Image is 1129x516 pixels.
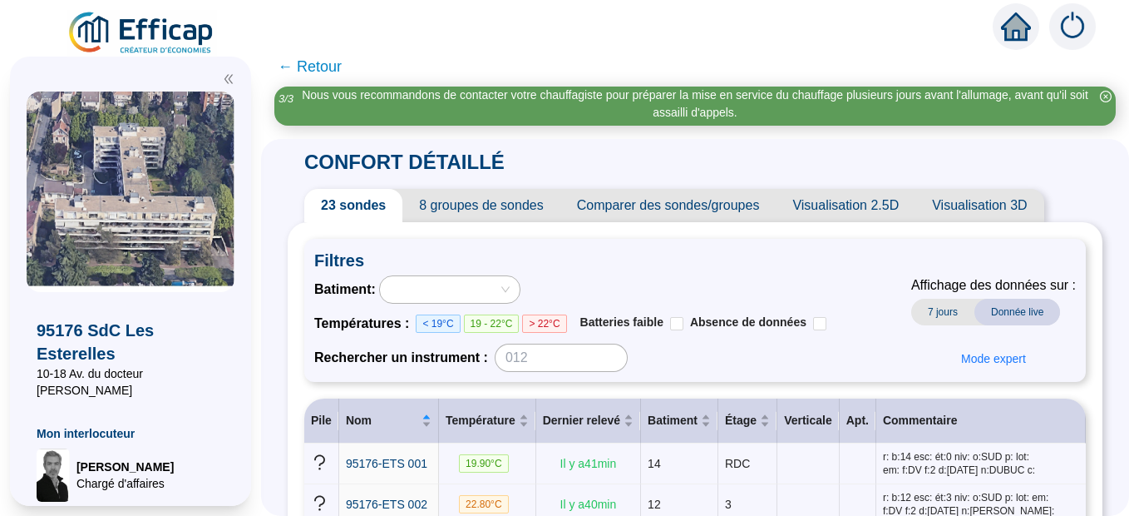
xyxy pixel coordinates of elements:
[974,299,1060,325] span: Donnée live
[76,459,174,475] span: [PERSON_NAME]
[459,495,509,514] span: 22.80 °C
[314,314,416,334] span: Températures :
[641,399,718,444] th: Batiment
[346,496,427,514] a: 95176-ETS 002
[304,189,402,222] span: 23 sondes
[346,457,427,470] span: 95176-ETS 001
[67,10,217,57] img: efficap energie logo
[915,189,1043,222] span: Visualisation 3D
[840,399,876,444] th: Apt.
[314,280,376,300] span: Batiment :
[690,315,806,329] span: Absence de données
[911,299,974,325] span: 7 jours
[495,344,628,372] input: 012
[580,315,663,329] span: Batteries faible
[279,92,293,105] i: 3 / 3
[339,399,439,444] th: Nom
[288,151,521,173] span: CONFORT DÉTAILLÉ
[648,412,698,429] span: Batiment
[37,365,224,399] span: 10-18 Av. du docteur [PERSON_NAME]
[311,494,328,512] span: question
[560,457,617,470] span: Il y a 41 min
[76,475,174,492] span: Chargé d'affaires
[346,498,427,511] span: 95176-ETS 002
[311,454,328,471] span: question
[725,412,757,429] span: Étage
[1001,12,1031,42] span: home
[416,315,460,333] span: < 19°C
[536,399,641,444] th: Dernier relevé
[464,315,520,333] span: 19 - 22°C
[37,425,224,442] span: Mon interlocuteur
[725,457,750,470] span: RDC
[1100,91,1112,102] span: close-circle
[346,455,427,473] a: 95176-ETS 001
[961,350,1026,368] span: Mode expert
[911,275,1076,295] span: Affichage des données sur :
[543,412,620,429] span: Dernier relevé
[522,315,566,333] span: > 22°C
[560,498,617,511] span: Il y a 40 min
[725,498,732,511] span: 3
[1049,3,1096,50] img: alerts
[314,249,1076,272] span: Filtres
[777,399,840,444] th: Verticale
[883,450,1079,477] span: r: b:14 esc: ét:0 niv: o:SUD p: lot: em: f:DV f:2 d:[DATE] n:DUBUC c:
[37,449,70,502] img: Chargé d'affaires
[37,319,224,365] span: 95176 SdC Les Esterelles
[648,498,661,511] span: 12
[301,87,1089,122] div: Nous vous recommandons de contacter votre chauffagiste pour préparer la mise en service du chauff...
[446,412,515,429] span: Température
[278,55,342,78] span: ← Retour
[560,189,776,222] span: Comparer des sondes/groupes
[718,399,777,444] th: Étage
[439,399,536,444] th: Température
[311,414,332,427] span: Pile
[402,189,560,222] span: 8 groupes de sondes
[346,412,418,429] span: Nom
[648,457,661,470] span: 14
[459,454,509,473] span: 19.90 °C
[948,345,1039,372] button: Mode expert
[223,73,234,85] span: double-left
[776,189,915,222] span: Visualisation 2.5D
[876,399,1086,444] th: Commentaire
[314,348,488,368] span: Rechercher un instrument :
